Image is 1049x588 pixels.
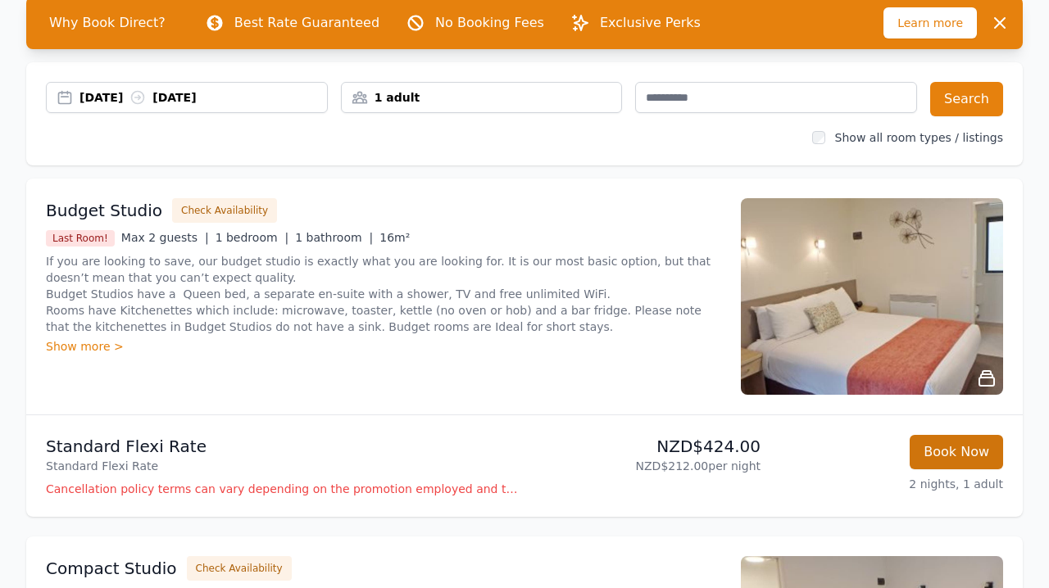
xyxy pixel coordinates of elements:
p: NZD$424.00 [531,435,761,458]
span: 1 bedroom | [216,231,289,244]
button: Check Availability [187,556,292,581]
span: Last Room! [46,230,115,247]
h3: Budget Studio [46,199,162,222]
h3: Compact Studio [46,557,177,580]
p: NZD$212.00 per night [531,458,761,474]
p: Cancellation policy terms can vary depending on the promotion employed and the time of stay of th... [46,481,518,497]
button: Book Now [910,435,1003,469]
span: Why Book Direct? [36,7,179,39]
div: Show more > [46,338,721,355]
label: Show all room types / listings [835,131,1003,144]
span: 16m² [379,231,410,244]
div: 1 adult [342,89,622,106]
p: Exclusive Perks [600,13,701,33]
p: Standard Flexi Rate [46,435,518,458]
p: If you are looking to save, our budget studio is exactly what you are looking for. It is our most... [46,253,721,335]
button: Search [930,82,1003,116]
span: Learn more [883,7,977,38]
p: Best Rate Guaranteed [234,13,379,33]
p: Standard Flexi Rate [46,458,518,474]
span: Max 2 guests | [121,231,209,244]
div: [DATE] [DATE] [79,89,327,106]
button: Check Availability [172,198,277,223]
p: No Booking Fees [435,13,544,33]
p: 2 nights, 1 adult [774,476,1003,492]
span: 1 bathroom | [295,231,373,244]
